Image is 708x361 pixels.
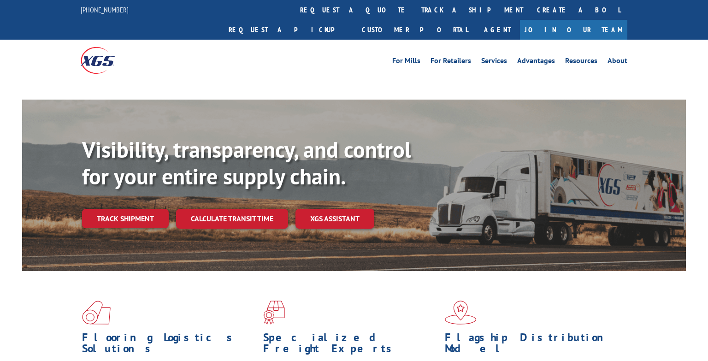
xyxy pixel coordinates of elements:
[82,301,111,325] img: xgs-icon-total-supply-chain-intelligence-red
[565,57,597,67] a: Resources
[82,209,169,228] a: Track shipment
[445,332,619,359] h1: Flagship Distribution Model
[481,57,507,67] a: Services
[608,57,627,67] a: About
[355,20,475,40] a: Customer Portal
[176,209,288,229] a: Calculate transit time
[517,57,555,67] a: Advantages
[263,301,285,325] img: xgs-icon-focused-on-flooring-red
[81,5,129,14] a: [PHONE_NUMBER]
[295,209,374,229] a: XGS ASSISTANT
[520,20,627,40] a: Join Our Team
[82,332,256,359] h1: Flooring Logistics Solutions
[222,20,355,40] a: Request a pickup
[82,135,411,190] b: Visibility, transparency, and control for your entire supply chain.
[475,20,520,40] a: Agent
[392,57,420,67] a: For Mills
[263,332,437,359] h1: Specialized Freight Experts
[431,57,471,67] a: For Retailers
[445,301,477,325] img: xgs-icon-flagship-distribution-model-red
